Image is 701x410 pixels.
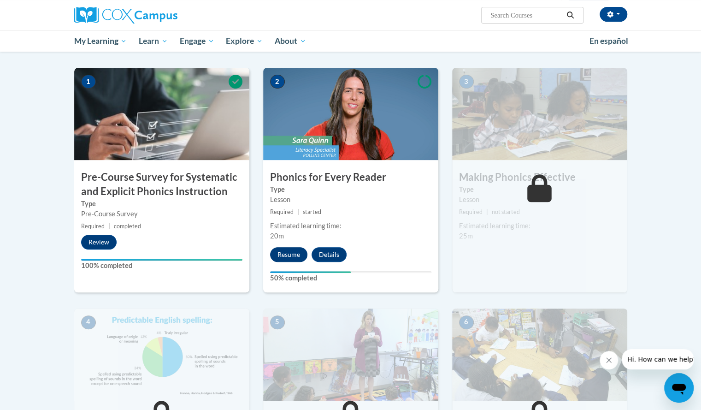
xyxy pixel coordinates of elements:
span: | [108,223,110,230]
span: Required [81,223,105,230]
div: Your progress [270,271,351,273]
img: Course Image [263,309,438,401]
div: Pre-Course Survey [81,209,242,219]
span: Hi. How can we help? [6,6,75,14]
img: Course Image [74,68,249,160]
span: Engage [180,36,214,47]
div: Estimated learning time: [459,221,620,231]
img: Course Image [452,309,627,401]
span: started [303,208,321,215]
span: | [486,208,488,215]
button: Search [563,10,577,21]
span: not started [492,208,520,215]
img: Course Image [74,309,249,401]
label: Type [459,184,620,195]
span: 20m [270,232,284,240]
img: Course Image [263,68,438,160]
div: Lesson [459,195,620,205]
span: 1 [81,75,96,89]
span: Required [270,208,294,215]
img: Cox Campus [74,7,177,24]
span: 6 [459,315,474,329]
a: Cox Campus [74,7,249,24]
span: Required [459,208,483,215]
span: 4 [81,315,96,329]
button: Review [81,235,117,250]
a: Explore [220,30,269,52]
button: Details [312,247,347,262]
h3: Pre-Course Survey for Systematic and Explicit Phonics Instruction [74,170,249,199]
label: 50% completed [270,273,431,283]
span: 5 [270,315,285,329]
h3: Making Phonics Effective [452,170,627,184]
div: Lesson [270,195,431,205]
span: Explore [226,36,263,47]
span: 3 [459,75,474,89]
span: Learn [139,36,168,47]
span: En español [589,36,628,46]
div: Estimated learning time: [270,221,431,231]
span: | [297,208,299,215]
a: My Learning [68,30,133,52]
span: My Learning [74,36,127,47]
span: completed [114,223,141,230]
iframe: Message from company [622,349,694,369]
a: About [269,30,312,52]
button: Account Settings [600,7,627,22]
iframe: Close message [600,351,618,369]
img: Course Image [452,68,627,160]
label: 100% completed [81,261,242,271]
a: Learn [133,30,174,52]
span: 2 [270,75,285,89]
label: Type [81,199,242,209]
span: 25m [459,232,473,240]
span: About [275,36,306,47]
input: Search Courses [489,10,563,21]
button: Resume [270,247,307,262]
a: Engage [174,30,220,52]
label: Type [270,184,431,195]
iframe: Button to launch messaging window [664,373,694,403]
div: Your progress [81,259,242,261]
div: Main menu [60,30,641,52]
a: En español [583,31,634,51]
h3: Phonics for Every Reader [263,170,438,184]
